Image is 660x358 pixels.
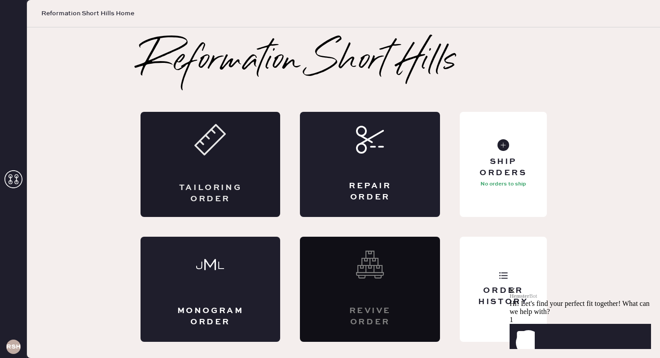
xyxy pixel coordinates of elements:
[510,233,658,356] iframe: Front Chat
[6,344,21,350] h3: RSHA
[467,156,539,179] div: Ship Orders
[336,181,404,203] div: Repair Order
[480,179,526,190] p: No orders to ship
[336,305,404,328] div: Revive order
[467,285,539,308] div: Order History
[300,237,440,342] div: Interested? Contact us at care@hemster.co
[141,44,456,80] h2: Reformation Short Hills
[176,182,245,205] div: Tailoring Order
[176,305,245,328] div: Monogram Order
[41,9,134,18] span: Reformation Short Hills Home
